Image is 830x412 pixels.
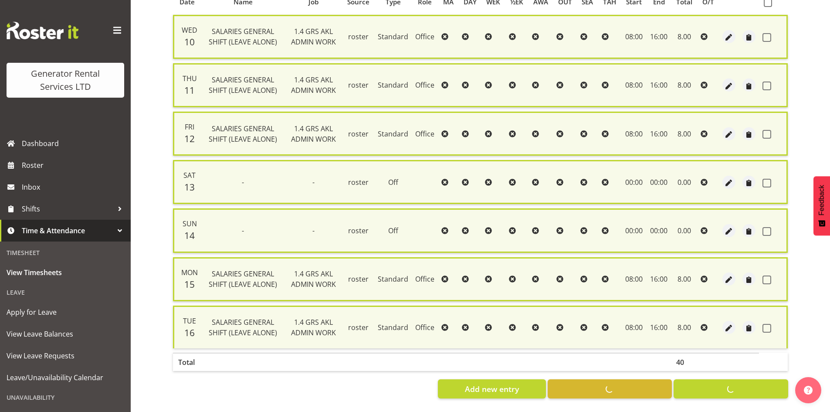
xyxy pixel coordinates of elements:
[173,353,201,371] th: Total
[291,27,336,47] span: 1.4 GRS AKL ADMIN WORK
[184,327,195,339] span: 16
[209,27,277,47] span: SALARIES GENERAL SHIFT (LEAVE ALONE)
[374,257,412,301] td: Standard
[415,274,434,284] span: Office
[374,306,412,348] td: Standard
[182,25,197,35] span: Wed
[184,229,195,242] span: 14
[183,170,196,180] span: Sat
[647,208,671,252] td: 00:00
[22,137,126,150] span: Dashboard
[374,112,412,156] td: Standard
[348,274,369,284] span: roster
[22,224,113,237] span: Time & Attendance
[242,177,244,187] span: -
[291,269,336,289] span: 1.4 GRS AKL ADMIN WORK
[7,327,124,340] span: View Leave Balances
[2,323,129,345] a: View Leave Balances
[291,75,336,95] span: 1.4 GRS AKL ADMIN WORK
[183,219,197,228] span: Sun
[671,63,697,107] td: 8.00
[15,67,115,93] div: Generator Rental Services LTD
[2,262,129,283] a: View Timesheets
[621,208,647,252] td: 00:00
[647,15,671,59] td: 16:00
[209,75,277,95] span: SALARIES GENERAL SHIFT (LEAVE ALONE)
[374,63,412,107] td: Standard
[647,63,671,107] td: 16:00
[348,323,369,332] span: roster
[647,112,671,156] td: 16:00
[374,160,412,204] td: Off
[7,306,124,319] span: Apply for Leave
[181,268,198,277] span: Mon
[22,202,113,215] span: Shifts
[647,160,671,204] td: 00:00
[7,349,124,362] span: View Leave Requests
[2,367,129,388] a: Leave/Unavailability Calendar
[671,112,697,156] td: 8.00
[647,257,671,301] td: 16:00
[183,316,196,326] span: Tue
[184,278,195,290] span: 15
[415,80,434,90] span: Office
[312,226,315,235] span: -
[621,63,647,107] td: 08:00
[671,353,697,371] th: 40
[671,15,697,59] td: 8.00
[438,379,545,398] button: Add new entry
[671,208,697,252] td: 0.00
[465,383,519,395] span: Add new entry
[348,177,369,187] span: roster
[291,317,336,337] span: 1.4 GRS AKL ADMIN WORK
[22,159,126,172] span: Roster
[621,257,647,301] td: 08:00
[621,160,647,204] td: 00:00
[374,15,412,59] td: Standard
[2,244,129,262] div: Timesheet
[621,15,647,59] td: 08:00
[2,388,129,406] div: Unavailability
[621,306,647,348] td: 08:00
[7,266,124,279] span: View Timesheets
[671,257,697,301] td: 8.00
[7,371,124,384] span: Leave/Unavailability Calendar
[804,386,813,395] img: help-xxl-2.png
[2,345,129,367] a: View Leave Requests
[415,323,434,332] span: Office
[184,84,195,96] span: 11
[209,269,277,289] span: SALARIES GENERAL SHIFT (LEAVE ALONE)
[818,185,826,215] span: Feedback
[348,32,369,41] span: roster
[312,177,315,187] span: -
[647,306,671,348] td: 16:00
[183,74,197,83] span: Thu
[242,226,244,235] span: -
[348,226,369,235] span: roster
[2,301,129,323] a: Apply for Leave
[671,160,697,204] td: 0.00
[813,176,830,235] button: Feedback - Show survey
[185,122,194,132] span: Fri
[415,32,434,41] span: Office
[7,22,78,39] img: Rosterit website logo
[374,208,412,252] td: Off
[209,124,277,144] span: SALARIES GENERAL SHIFT (LEAVE ALONE)
[348,129,369,139] span: roster
[184,36,195,48] span: 10
[209,317,277,337] span: SALARIES GENERAL SHIFT (LEAVE ALONE)
[415,129,434,139] span: Office
[348,80,369,90] span: roster
[2,283,129,301] div: Leave
[184,133,195,145] span: 12
[671,306,697,348] td: 8.00
[291,124,336,144] span: 1.4 GRS AKL ADMIN WORK
[621,112,647,156] td: 08:00
[22,180,126,194] span: Inbox
[184,181,195,193] span: 13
